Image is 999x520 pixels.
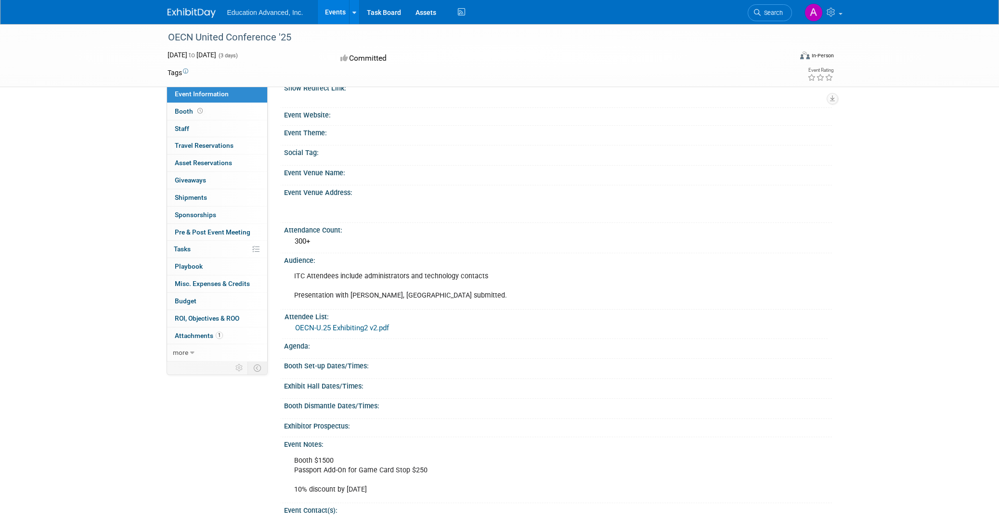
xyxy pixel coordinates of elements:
[175,332,223,339] span: Attachments
[174,245,191,253] span: Tasks
[168,68,188,78] td: Tags
[167,258,267,275] a: Playbook
[167,293,267,310] a: Budget
[175,262,203,270] span: Playbook
[284,399,832,411] div: Booth Dismantle Dates/Times:
[284,503,832,515] div: Event Contact(s):
[167,224,267,241] a: Pre & Post Event Meeting
[187,51,196,59] span: to
[284,419,832,431] div: Exhibitor Prospectus:
[291,234,825,249] div: 300+
[167,172,267,189] a: Giveaways
[173,349,188,356] span: more
[284,339,832,351] div: Agenda:
[735,50,834,65] div: Event Format
[167,344,267,361] a: more
[284,185,832,197] div: Event Venue Address:
[218,52,238,59] span: (3 days)
[175,125,189,132] span: Staff
[175,159,232,167] span: Asset Reservations
[284,126,832,138] div: Event Theme:
[216,332,223,339] span: 1
[175,297,196,305] span: Budget
[167,327,267,344] a: Attachments1
[804,3,823,22] img: Aimee Graham
[284,223,832,235] div: Attendance Count:
[175,280,250,287] span: Misc. Expenses & Credits
[175,228,250,236] span: Pre & Post Event Meeting
[175,211,216,219] span: Sponsorships
[247,362,267,374] td: Toggle Event Tabs
[168,51,216,59] span: [DATE] [DATE]
[175,142,234,149] span: Travel Reservations
[167,275,267,292] a: Misc. Expenses & Credits
[231,362,248,374] td: Personalize Event Tab Strip
[175,90,229,98] span: Event Information
[167,86,267,103] a: Event Information
[807,68,833,73] div: Event Rating
[167,137,267,154] a: Travel Reservations
[284,437,832,449] div: Event Notes:
[287,267,725,305] div: ITC Attendees include administrators and technology contacts Presentation with [PERSON_NAME], [GE...
[175,314,239,322] span: ROI, Objectives & ROO
[165,29,778,46] div: OECN United Conference '25
[175,107,205,115] span: Booth
[284,108,832,120] div: Event Website:
[167,155,267,171] a: Asset Reservations
[167,120,267,137] a: Staff
[761,9,783,16] span: Search
[287,451,725,499] div: Booth $1500 Passport Add-On for Game Card Stop $250 10% discount by [DATE]
[167,103,267,120] a: Booth
[295,324,389,332] a: OECN-U.25 Exhibiting2 v2.pdf
[167,241,267,258] a: Tasks
[175,176,206,184] span: Giveaways
[175,194,207,201] span: Shipments
[337,50,550,67] div: Committed
[168,8,216,18] img: ExhibitDay
[167,310,267,327] a: ROI, Objectives & ROO
[285,310,828,322] div: Attendee List:
[800,52,810,59] img: Format-Inperson.png
[195,107,205,115] span: Booth not reserved yet
[167,207,267,223] a: Sponsorships
[284,359,832,371] div: Booth Set-up Dates/Times:
[284,145,832,157] div: Social Tag:
[284,253,832,265] div: Audience:
[284,379,832,391] div: Exhibit Hall Dates/Times:
[284,166,832,178] div: Event Venue Name:
[748,4,792,21] a: Search
[167,189,267,206] a: Shipments
[811,52,834,59] div: In-Person
[227,9,303,16] span: Education Advanced, Inc.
